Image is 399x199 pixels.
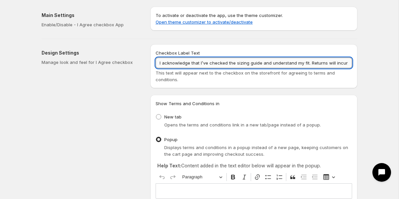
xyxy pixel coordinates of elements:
a: Open theme customizer to activate/deactivate [156,19,253,25]
button: Paragraph, Heading [179,172,225,182]
span: Paragraph [182,173,217,181]
strong: Help Text: [157,163,181,168]
p: Content added in the text editor below will appear in the popup. [157,162,350,169]
p: To activate or deactivate the app, use the theme customizer. [156,12,352,25]
span: Checkbox Label Text [156,50,200,56]
h2: Design Settings [42,50,140,56]
span: Opens the terms and conditions link in a new tab/page instead of a popup. [164,122,321,127]
span: Displays terms and conditions in a popup instead of a new page, keeping customers on the cart pag... [164,145,348,157]
span: New tab [164,114,182,119]
div: Editor editing area: main. Press ⌥0 for help. [156,183,352,198]
span: Show Terms and Conditions in [156,101,219,106]
div: Editor toolbar [156,171,352,183]
h2: Main Settings [42,12,140,19]
p: Manage look and feel for I Agree checkbox [42,59,140,66]
span: Popup [164,137,178,142]
span: This text will appear next to the checkbox on the storefront for agreeing to terms and conditions. [156,70,335,82]
p: Enable/Disable - I Agree checkbox App [42,21,140,28]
